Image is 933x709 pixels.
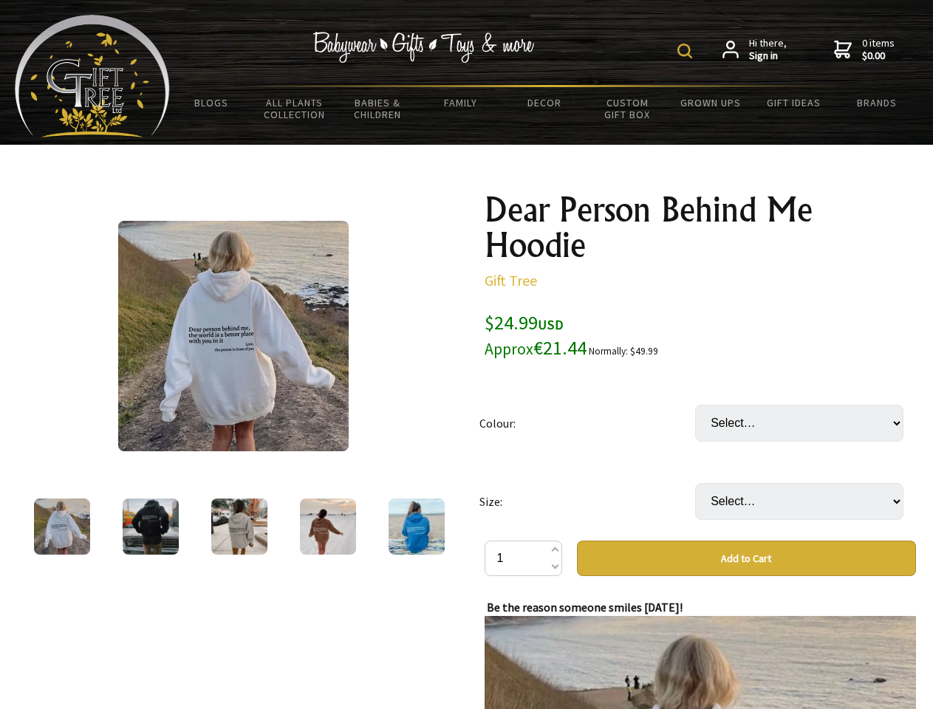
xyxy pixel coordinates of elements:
a: BLOGS [170,87,253,118]
button: Add to Cart [577,541,916,576]
td: Colour: [479,384,695,462]
img: Dear Person Behind Me Hoodie [34,499,90,555]
span: $24.99 €21.44 [485,310,587,360]
a: Decor [502,87,586,118]
td: Size: [479,462,695,541]
img: Dear Person Behind Me Hoodie [211,499,267,555]
h1: Dear Person Behind Me Hoodie [485,192,916,263]
a: Babies & Children [336,87,420,130]
strong: $0.00 [862,49,895,63]
a: Family [420,87,503,118]
small: Normally: $49.99 [589,345,658,357]
img: Babyware - Gifts - Toys and more... [15,15,170,137]
a: Grown Ups [669,87,752,118]
img: Dear Person Behind Me Hoodie [123,499,179,555]
span: Hi there, [749,37,787,63]
img: Babywear - Gifts - Toys & more [313,32,535,63]
a: Gift Ideas [752,87,835,118]
a: Custom Gift Box [586,87,669,130]
img: product search [677,44,692,58]
span: USD [538,316,564,333]
a: All Plants Collection [253,87,337,130]
img: Dear Person Behind Me Hoodie [118,221,349,451]
strong: Sign in [749,49,787,63]
small: Approx [485,339,533,359]
img: Dear Person Behind Me Hoodie [389,499,445,555]
a: Gift Tree [485,271,537,290]
a: Brands [835,87,919,118]
span: 0 items [862,36,895,63]
a: Hi there,Sign in [722,37,787,63]
a: 0 items$0.00 [834,37,895,63]
img: Dear Person Behind Me Hoodie [300,499,356,555]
